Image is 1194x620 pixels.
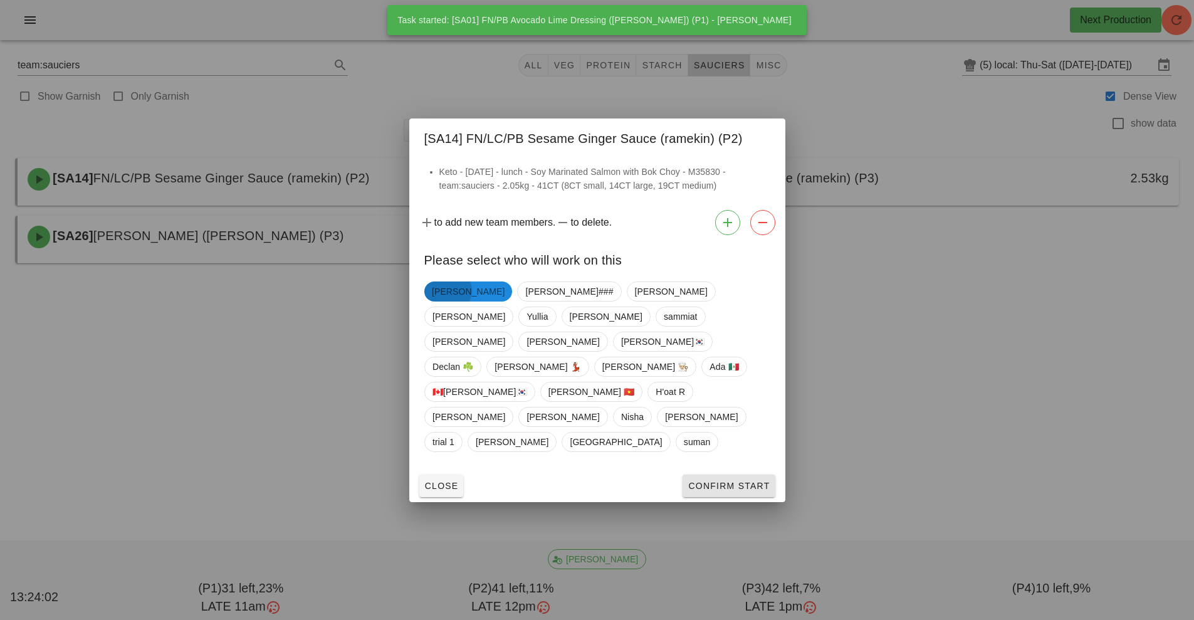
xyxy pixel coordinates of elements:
span: [PERSON_NAME] [634,282,707,301]
span: Declan ☘️ [432,357,473,376]
span: [GEOGRAPHIC_DATA] [570,433,662,451]
span: [PERSON_NAME] [475,433,548,451]
span: Nisha [621,407,643,426]
span: [PERSON_NAME] [432,407,505,426]
div: Please select who will work on this [409,240,785,276]
span: Close [424,481,459,491]
span: [PERSON_NAME] 👨🏼‍🍳 [602,357,688,376]
span: [PERSON_NAME] [432,332,505,351]
button: Close [419,475,464,497]
button: Confirm Start [683,475,775,497]
span: [PERSON_NAME] [432,307,505,326]
span: [PERSON_NAME]### [525,282,613,301]
span: Yullia [526,307,548,326]
span: [PERSON_NAME] 💃🏽 [495,357,581,376]
span: [PERSON_NAME]🇰🇷 [621,332,704,351]
li: Keto - [DATE] - lunch - Soy Marinated Salmon with Bok Choy - M35830 - team:sauciers - 2.05kg - 41... [439,165,770,192]
span: suman [683,433,710,451]
span: Ada 🇲🇽 [710,357,738,376]
span: [PERSON_NAME] 🇻🇳 [548,382,634,401]
span: 🇨🇦[PERSON_NAME]🇰🇷 [432,382,527,401]
span: [PERSON_NAME] [665,407,738,426]
div: [SA14] FN/LC/PB Sesame Ginger Sauce (ramekin) (P2) [409,118,785,155]
span: trial 1 [432,433,454,451]
span: [PERSON_NAME] [526,332,599,351]
span: Confirm Start [688,481,770,491]
div: to add new team members. to delete. [409,205,785,240]
span: [PERSON_NAME] [526,407,599,426]
span: [PERSON_NAME] [569,307,642,326]
span: [PERSON_NAME] [432,281,505,302]
span: H'oat R [656,382,685,401]
span: sammiat [663,307,697,326]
